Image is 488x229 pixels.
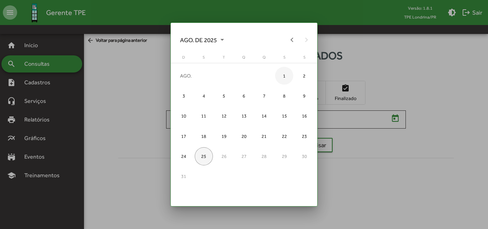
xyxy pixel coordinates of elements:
td: 6 de agosto de 2025 [234,86,254,106]
td: 10 de agosto de 2025 [174,106,194,126]
span: AGO. DE 2025 [180,34,224,46]
div: 5 [215,87,233,105]
div: 4 [195,87,213,105]
th: domingo [174,54,194,63]
td: 14 de agosto de 2025 [254,106,274,126]
div: 2 [295,67,314,85]
td: 19 de agosto de 2025 [214,126,234,146]
td: 22 de agosto de 2025 [274,126,294,146]
button: Choose month and year [174,33,230,47]
div: 29 [275,147,293,165]
div: 31 [175,167,193,185]
td: 23 de agosto de 2025 [294,126,314,146]
td: 25 de agosto de 2025 [194,146,214,166]
div: 11 [195,107,213,125]
td: 8 de agosto de 2025 [274,86,294,106]
div: 25 [195,147,213,165]
div: 9 [295,87,314,105]
td: 4 de agosto de 2025 [194,86,214,106]
div: 24 [175,147,193,165]
div: 1 [275,67,293,85]
div: 15 [275,107,293,125]
th: sábado [294,54,314,63]
button: Previous month [285,33,299,47]
div: 14 [255,107,273,125]
div: 30 [295,147,314,165]
div: 10 [175,107,193,125]
div: 8 [275,87,293,105]
td: 27 de agosto de 2025 [234,146,254,166]
td: 29 de agosto de 2025 [274,146,294,166]
td: 9 de agosto de 2025 [294,86,314,106]
td: 28 de agosto de 2025 [254,146,274,166]
td: 21 de agosto de 2025 [254,126,274,146]
div: 13 [235,107,253,125]
td: 16 de agosto de 2025 [294,106,314,126]
td: 12 de agosto de 2025 [214,106,234,126]
th: terça-feira [214,54,234,63]
div: 22 [275,127,293,145]
div: 23 [295,127,314,145]
td: 7 de agosto de 2025 [254,86,274,106]
td: 5 de agosto de 2025 [214,86,234,106]
div: 28 [255,147,273,165]
td: 11 de agosto de 2025 [194,106,214,126]
td: 30 de agosto de 2025 [294,146,314,166]
td: 3 de agosto de 2025 [174,86,194,106]
td: 17 de agosto de 2025 [174,126,194,146]
td: 1 de agosto de 2025 [274,66,294,86]
td: 18 de agosto de 2025 [194,126,214,146]
td: 2 de agosto de 2025 [294,66,314,86]
div: 26 [215,147,233,165]
div: 16 [295,107,314,125]
div: 3 [175,87,193,105]
div: 21 [255,127,273,145]
div: 18 [195,127,213,145]
td: 20 de agosto de 2025 [234,126,254,146]
div: 17 [175,127,193,145]
th: quinta-feira [254,54,274,63]
td: 31 de agosto de 2025 [174,166,194,186]
div: 20 [235,127,253,145]
div: 27 [235,147,253,165]
td: 13 de agosto de 2025 [234,106,254,126]
th: quarta-feira [234,54,254,63]
div: 7 [255,87,273,105]
div: 12 [215,107,233,125]
th: sexta-feira [274,54,294,63]
th: segunda-feira [194,54,214,63]
div: 6 [235,87,253,105]
div: 19 [215,127,233,145]
td: AGO. [174,66,274,86]
td: 24 de agosto de 2025 [174,146,194,166]
td: 15 de agosto de 2025 [274,106,294,126]
td: 26 de agosto de 2025 [214,146,234,166]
